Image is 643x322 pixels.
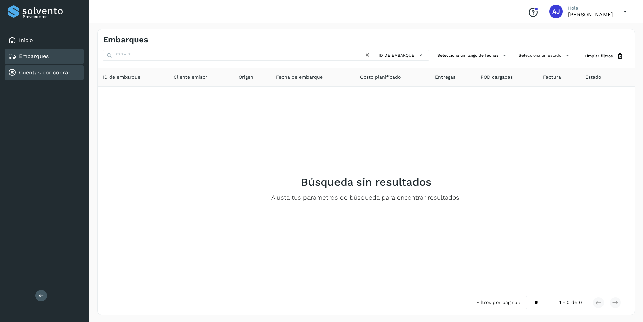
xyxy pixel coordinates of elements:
[585,74,601,81] span: Estado
[239,74,253,81] span: Origen
[23,14,81,19] p: Proveedores
[19,37,33,43] a: Inicio
[379,52,414,58] span: ID de embarque
[568,5,613,11] p: Hola,
[481,74,513,81] span: POD cargadas
[435,74,455,81] span: Entregas
[103,74,140,81] span: ID de embarque
[435,50,511,61] button: Selecciona un rango de fechas
[360,74,401,81] span: Costo planificado
[103,35,148,45] h4: Embarques
[173,74,207,81] span: Cliente emisor
[5,49,84,64] div: Embarques
[585,53,613,59] span: Limpiar filtros
[271,194,461,202] p: Ajusta tus parámetros de búsqueda para encontrar resultados.
[516,50,574,61] button: Selecciona un estado
[5,33,84,48] div: Inicio
[476,299,520,306] span: Filtros por página :
[559,299,582,306] span: 1 - 0 de 0
[19,53,49,59] a: Embarques
[276,74,323,81] span: Fecha de embarque
[579,50,629,63] button: Limpiar filtros
[543,74,561,81] span: Factura
[377,50,426,60] button: ID de embarque
[568,11,613,18] p: Abraham Juarez Medrano
[301,176,431,189] h2: Búsqueda sin resultados
[19,69,71,76] a: Cuentas por cobrar
[5,65,84,80] div: Cuentas por cobrar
